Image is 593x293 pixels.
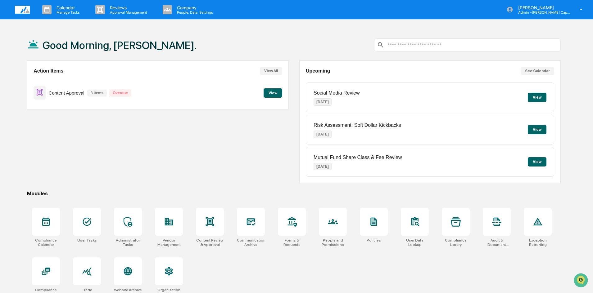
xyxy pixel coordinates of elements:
[52,5,83,10] p: Calendar
[306,68,330,74] h2: Upcoming
[21,54,79,59] div: We're available if you need us!
[237,238,265,247] div: Communications Archive
[114,238,142,247] div: Administrator Tasks
[528,93,546,102] button: View
[314,163,332,170] p: [DATE]
[314,131,332,138] p: [DATE]
[367,238,381,242] div: Policies
[264,90,282,95] a: View
[314,90,360,96] p: Social Media Review
[513,5,571,10] p: [PERSON_NAME]
[43,39,197,51] h1: Good Morning, [PERSON_NAME].
[524,238,552,247] div: Exception Reporting
[6,91,11,95] div: 🔎
[6,13,113,23] p: How can we help?
[21,47,102,54] div: Start new chat
[32,238,60,247] div: Compliance Calendar
[264,88,282,98] button: View
[43,76,79,87] a: 🗄️Attestations
[12,78,40,84] span: Preclearance
[4,76,43,87] a: 🖐️Preclearance
[110,90,131,96] p: Overdue
[513,10,571,15] p: Admin • [PERSON_NAME] Capital Management
[77,238,97,242] div: User Tasks
[196,238,224,247] div: Content Review & Approval
[314,122,401,128] p: Risk Assessment: Soft Dollar Kickbacks
[172,5,216,10] p: Company
[6,47,17,59] img: 1746055101610-c473b297-6a78-478c-a979-82029cc54cd1
[483,238,511,247] div: Audit & Document Logs
[573,273,590,289] iframe: Open customer support
[528,157,546,166] button: View
[62,105,75,110] span: Pylon
[15,6,30,14] img: logo
[521,67,554,75] button: See Calendar
[319,238,347,247] div: People and Permissions
[528,125,546,134] button: View
[45,79,50,84] div: 🗄️
[278,238,306,247] div: Forms & Requests
[106,49,113,57] button: Start new chat
[260,67,282,75] button: View All
[34,68,63,74] h2: Action Items
[88,90,106,96] p: 3 items
[52,10,83,15] p: Manage Tasks
[49,90,84,95] p: Content Approval
[314,155,402,160] p: Mutual Fund Share Class & Fee Review
[105,10,150,15] p: Approval Management
[172,10,216,15] p: People, Data, Settings
[51,78,77,84] span: Attestations
[442,238,470,247] div: Compliance Library
[105,5,150,10] p: Reviews
[6,79,11,84] div: 🖐️
[12,90,39,96] span: Data Lookup
[4,87,42,99] a: 🔎Data Lookup
[155,238,183,247] div: Vendor Management
[44,105,75,110] a: Powered byPylon
[401,238,429,247] div: User Data Lookup
[27,191,561,197] div: Modules
[114,288,142,292] div: Website Archive
[314,98,332,106] p: [DATE]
